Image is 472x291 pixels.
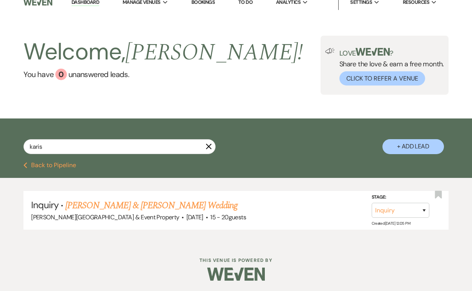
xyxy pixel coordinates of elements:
[372,193,429,201] label: Stage:
[339,71,425,85] button: Click to Refer a Venue
[186,213,203,221] span: [DATE]
[210,213,246,221] span: 15 - 20 guests
[382,139,444,154] button: + Add Lead
[339,48,444,57] p: Love ?
[125,35,303,70] span: [PERSON_NAME] !
[55,69,67,80] div: 0
[23,36,303,69] h2: Welcome,
[23,69,303,80] a: You have 0 unanswered leads.
[23,162,76,168] button: Back to Pipeline
[335,48,444,85] div: Share the love & earn a free month.
[65,199,238,212] a: [PERSON_NAME] & [PERSON_NAME] Wedding
[31,213,179,221] span: [PERSON_NAME][GEOGRAPHIC_DATA] & Event Property
[23,139,216,154] input: Search by name, event date, email address or phone number
[356,48,390,56] img: weven-logo-green.svg
[31,199,58,211] span: Inquiry
[372,221,410,226] span: Created: [DATE] 12:05 PM
[207,261,265,288] img: Weven Logo
[325,48,335,54] img: loud-speaker-illustration.svg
